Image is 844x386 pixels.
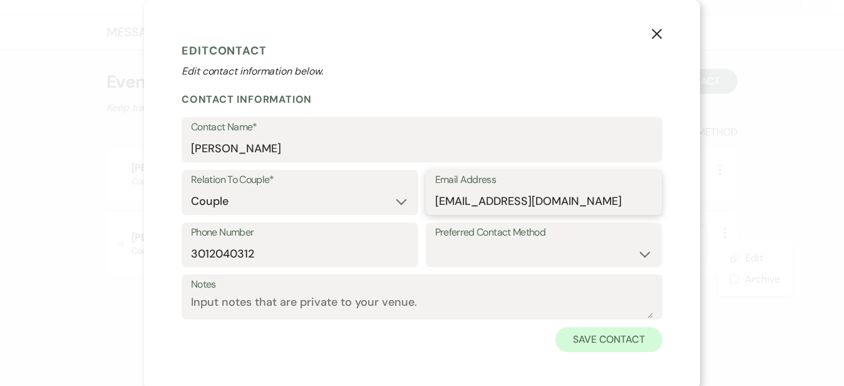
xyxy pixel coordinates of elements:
label: Phone Number [191,224,409,242]
input: First and Last Name [191,137,653,161]
button: Save Contact [555,327,662,352]
label: Email Address [435,171,653,189]
label: Relation To Couple* [191,171,409,189]
h1: Edit Contact [182,41,662,60]
label: Contact Name* [191,118,653,137]
label: Notes [191,276,653,294]
p: Edit contact information below. [182,64,662,79]
label: Preferred Contact Method [435,224,653,242]
h2: Contact Information [182,93,662,106]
